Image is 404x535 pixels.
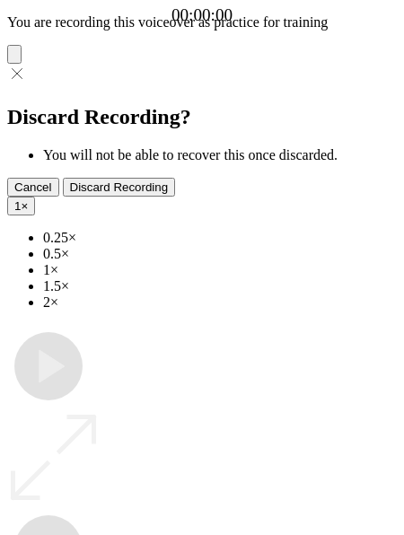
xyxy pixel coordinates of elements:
a: 00:00:00 [171,5,233,25]
p: You are recording this voiceover as practice for training [7,14,397,31]
button: 1× [7,197,35,215]
li: 2× [43,294,397,311]
button: Cancel [7,178,59,197]
span: 1 [14,199,21,213]
li: You will not be able to recover this once discarded. [43,147,397,163]
button: Discard Recording [63,178,176,197]
h2: Discard Recording? [7,105,397,129]
li: 0.5× [43,246,397,262]
li: 0.25× [43,230,397,246]
li: 1.5× [43,278,397,294]
li: 1× [43,262,397,278]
